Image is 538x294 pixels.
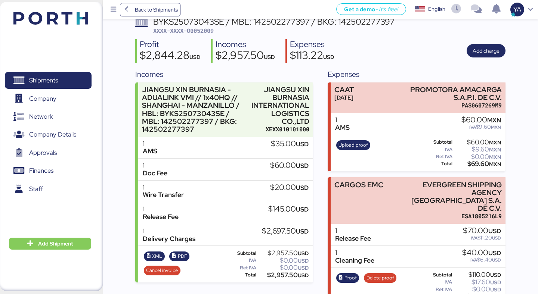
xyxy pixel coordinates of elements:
[268,205,309,213] div: $145.00
[216,39,275,50] div: Incomes
[143,169,167,177] div: Doc Fee
[251,86,309,125] div: JIANGSU XIN BURNASIA INTERNATIONAL LOGISTICS CO.,LTD
[334,86,354,94] div: CAAT
[146,266,178,275] span: Cancel invoice
[463,227,501,235] div: $70.00
[228,272,256,278] div: Total
[469,124,476,130] span: IVA
[298,272,309,279] span: USD
[462,257,501,263] div: $6.40
[144,251,165,261] button: XML
[258,258,309,263] div: $0.00
[420,279,452,285] div: IVA
[473,46,500,55] span: Add charge
[454,279,501,285] div: $17.60
[29,147,57,158] span: Approvals
[334,181,383,189] div: CARGOS EMC
[296,140,309,148] span: USD
[454,147,501,152] div: $9.60
[463,235,501,241] div: $11.20
[29,129,76,140] span: Company Details
[489,146,501,153] span: MXN
[178,252,187,260] span: PDF
[401,101,502,109] div: PAS0607269M9
[428,5,445,13] div: English
[142,86,248,133] div: JIANGSU XIN BURNASIA - ADUALINK VMI // 1x40HQ // SHANGHAI - MANZANILLO / HBL: BYKS25073043SE / MB...
[258,272,309,278] div: $2,957.50
[454,140,501,145] div: $60.00
[461,124,501,130] div: $9.60
[334,94,354,101] div: [DATE]
[298,257,309,264] span: USD
[228,265,256,270] div: Ret IVA
[143,235,195,243] div: Delivery Charges
[454,161,501,167] div: $69.60
[467,44,505,57] button: Add charge
[490,272,501,278] span: USD
[5,72,92,89] a: Shipments
[5,162,92,179] a: Finances
[489,139,501,146] span: MXN
[490,279,501,286] span: USD
[144,266,180,275] button: Cancel invoice
[491,124,501,130] span: MXN
[420,272,452,278] div: Subtotal
[492,235,501,241] span: USD
[262,227,309,235] div: $2,697.50
[143,147,157,155] div: AMS
[9,238,91,250] button: Add Shipment
[420,287,452,292] div: Ret IVA
[143,227,195,235] div: 1
[140,50,201,63] div: $2,844.28
[216,50,275,63] div: $2,957.50
[489,154,501,160] span: MXN
[228,258,256,263] div: IVA
[420,147,452,152] div: IVA
[120,3,181,16] a: Back to Shipments
[513,4,521,14] span: YA
[290,50,334,63] div: $113.22
[5,90,92,107] a: Company
[420,154,452,159] div: Ret IVA
[328,69,505,80] div: Expenses
[5,181,92,198] a: Staff
[143,184,184,191] div: 1
[264,53,275,60] span: USD
[29,184,43,194] span: Staff
[470,257,477,263] span: IVA
[169,251,189,261] button: PDF
[143,205,179,213] div: 1
[296,162,309,170] span: USD
[461,116,501,124] div: $60.00
[401,181,502,213] div: EVERGREEN SHIPPING AGENCY [GEOGRAPHIC_DATA] S.A. DE C.V.
[29,75,58,86] span: Shipments
[335,257,374,265] div: Cleaning Fee
[296,184,309,192] span: USD
[38,239,73,248] span: Add Shipment
[29,165,53,176] span: Finances
[454,272,501,278] div: $110.00
[258,250,309,256] div: $2,957.50
[462,249,501,257] div: $40.00
[487,116,501,124] span: MXN
[143,191,184,199] div: Wire Transfer
[107,3,120,16] button: Menu
[296,227,309,235] span: USD
[336,140,371,150] button: Upload proof
[490,286,501,293] span: USD
[298,250,309,257] span: USD
[335,116,350,124] div: 1
[29,111,53,122] span: Network
[298,265,309,271] span: USD
[270,184,309,192] div: $20.00
[140,39,201,50] div: Profit
[344,274,357,282] span: Proof
[290,39,334,50] div: Expenses
[488,227,501,235] span: USD
[454,154,501,160] div: $0.00
[338,141,368,149] span: Upload proof
[335,249,374,257] div: 1
[489,161,501,168] span: MXN
[401,86,502,101] div: PROMOTORA AMACARGA S.A.P.I. DE C.V.
[471,235,477,241] span: IVA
